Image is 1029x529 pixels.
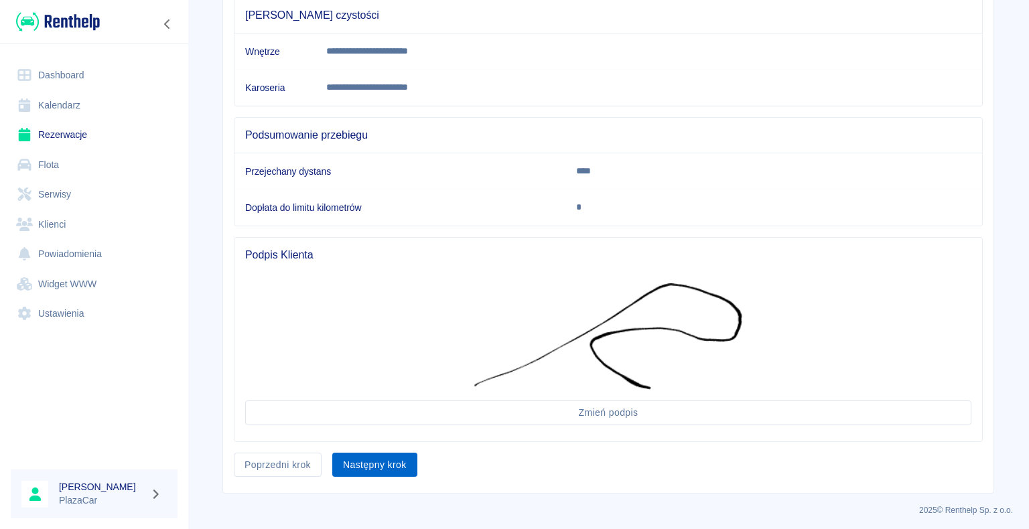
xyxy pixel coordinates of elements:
a: Serwisy [11,179,178,210]
img: Renthelp logo [16,11,100,33]
h6: Karoseria [245,81,305,94]
a: Flota [11,150,178,180]
span: [PERSON_NAME] czystości [245,9,971,22]
span: Podsumowanie przebiegu [245,129,971,142]
span: Podpis Klienta [245,248,971,262]
a: Dashboard [11,60,178,90]
p: PlazaCar [59,494,145,508]
img: Podpis [474,283,742,390]
a: Rezerwacje [11,120,178,150]
button: Zmień podpis [245,400,971,425]
button: Zwiń nawigację [157,15,178,33]
h6: Przejechany dystans [245,165,555,178]
button: Następny krok [332,453,417,477]
h6: Dopłata do limitu kilometrów [245,201,555,214]
a: Klienci [11,210,178,240]
h6: [PERSON_NAME] [59,480,145,494]
a: Ustawienia [11,299,178,329]
p: 2025 © Renthelp Sp. z o.o. [204,504,1013,516]
a: Renthelp logo [11,11,100,33]
button: Poprzedni krok [234,453,322,477]
a: Kalendarz [11,90,178,121]
h6: Wnętrze [245,45,305,58]
a: Powiadomienia [11,239,178,269]
a: Widget WWW [11,269,178,299]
